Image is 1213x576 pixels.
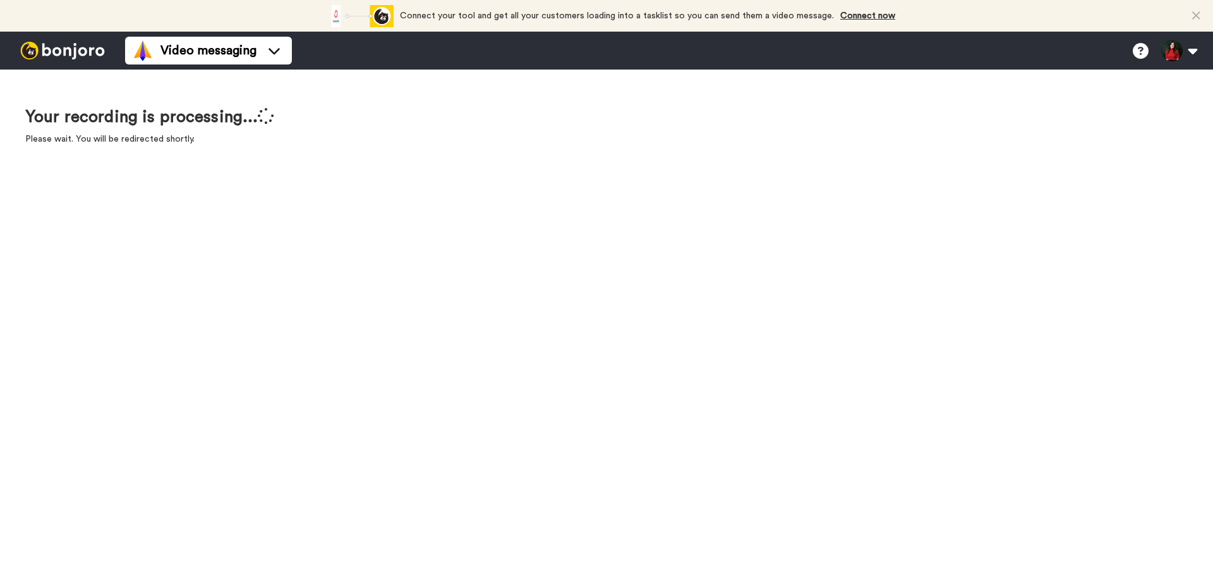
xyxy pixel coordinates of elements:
a: Connect now [840,11,895,20]
p: Please wait. You will be redirected shortly. [25,133,274,145]
h1: Your recording is processing... [25,107,274,126]
img: bj-logo-header-white.svg [15,42,110,59]
img: vm-color.svg [133,40,153,61]
span: Video messaging [160,42,256,59]
div: animation [324,5,394,27]
span: Connect your tool and get all your customers loading into a tasklist so you can send them a video... [400,11,834,20]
